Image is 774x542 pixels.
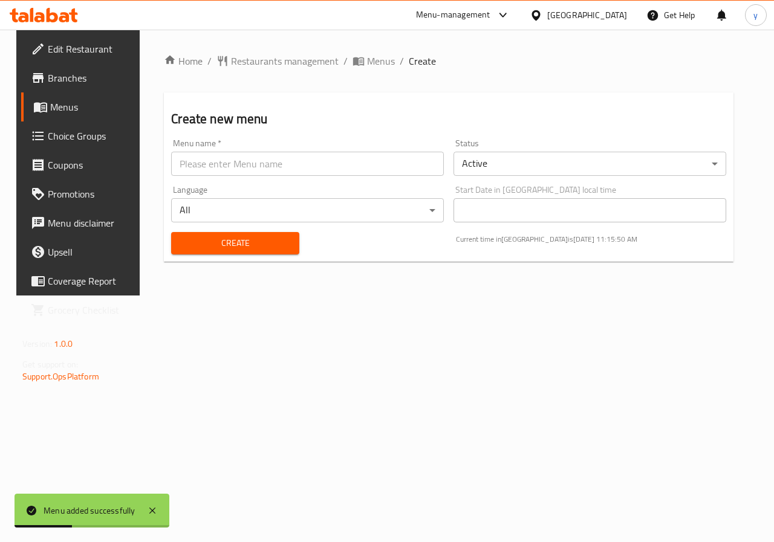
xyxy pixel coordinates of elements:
div: Menu added successfully [44,504,135,517]
a: Edit Restaurant [21,34,146,63]
a: Grocery Checklist [21,295,146,324]
a: Restaurants management [216,54,339,68]
a: Branches [21,63,146,92]
div: [GEOGRAPHIC_DATA] [547,8,627,22]
h2: Create new menu [171,110,726,128]
span: Version: [22,336,52,352]
span: y [753,8,758,22]
p: Current time in [GEOGRAPHIC_DATA] is [DATE] 11:15:50 AM [456,234,726,245]
span: Choice Groups [48,129,136,143]
span: Get support on: [22,356,78,372]
span: Promotions [48,187,136,201]
input: Please enter Menu name [171,152,444,176]
span: Coupons [48,158,136,172]
button: Create [171,232,299,254]
div: Active [454,152,726,176]
span: Menus [367,54,395,68]
span: Create [181,236,289,251]
nav: breadcrumb [164,54,733,68]
a: Menu disclaimer [21,208,146,237]
a: Support.OpsPlatform [22,369,99,384]
a: Menus [21,92,146,121]
div: All [171,198,444,222]
a: Coupons [21,150,146,179]
span: Grocery Checklist [48,303,136,317]
li: / [343,54,348,68]
a: Home [164,54,203,68]
span: Create [409,54,436,68]
span: Edit Restaurant [48,42,136,56]
a: Choice Groups [21,121,146,150]
span: Coverage Report [48,274,136,288]
a: Menus [353,54,395,68]
a: Promotions [21,179,146,208]
a: Coverage Report [21,266,146,295]
span: Menus [50,100,136,114]
a: Upsell [21,237,146,266]
span: Restaurants management [231,54,339,68]
span: Branches [48,71,136,85]
span: Menu disclaimer [48,216,136,230]
li: / [207,54,212,68]
span: Upsell [48,245,136,259]
div: Menu-management [416,8,490,22]
span: 1.0.0 [54,336,73,352]
li: / [400,54,404,68]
